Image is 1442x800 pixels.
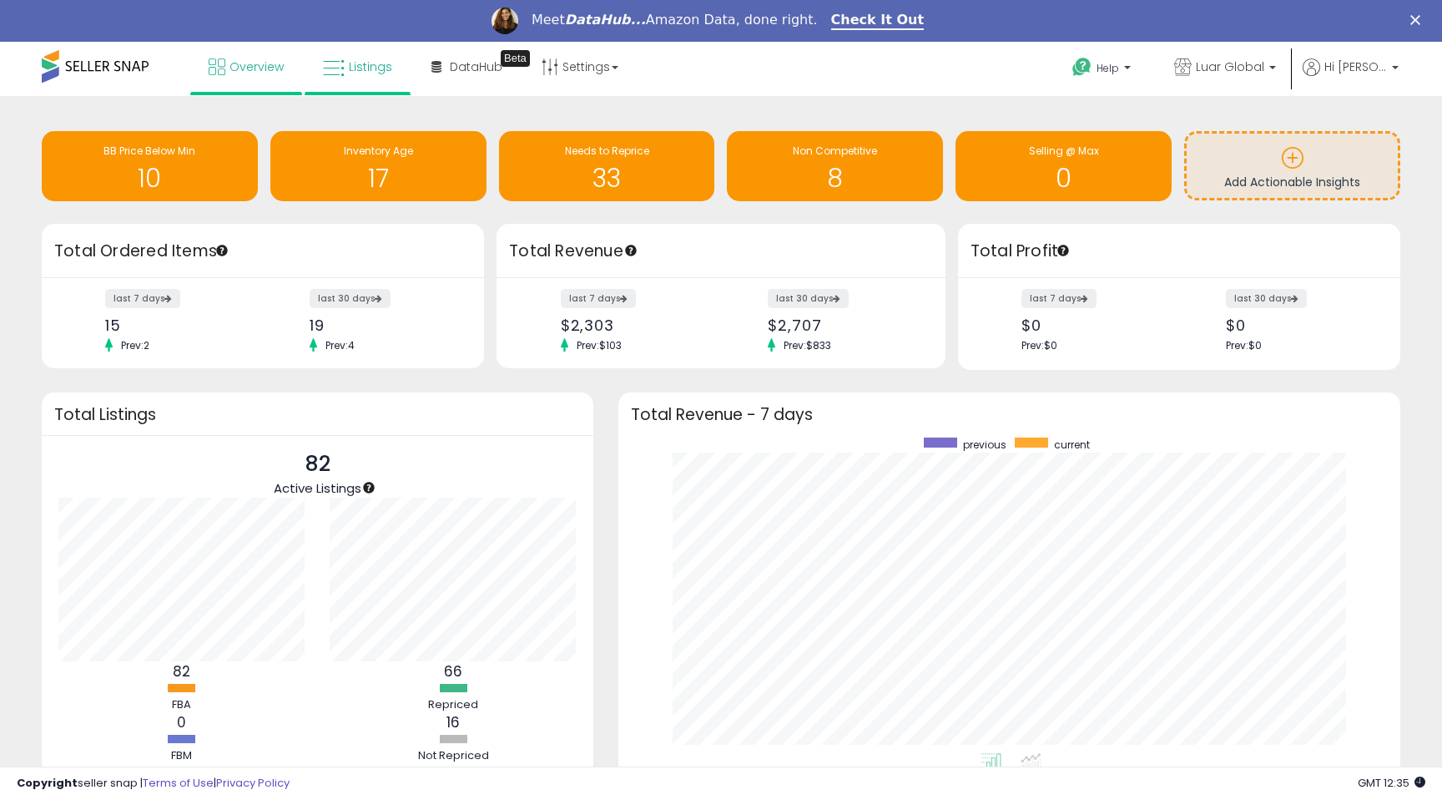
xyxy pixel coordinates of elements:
a: Terms of Use [143,775,214,791]
div: $0 [1226,316,1371,334]
h1: 8 [735,165,935,192]
span: DataHub [450,58,502,75]
h1: 0 [964,165,1163,192]
span: 2025-09-17 12:35 GMT [1358,775,1425,791]
span: Overview [229,58,284,75]
div: Not Repriced [403,748,503,764]
h1: 10 [50,165,250,192]
b: 16 [446,712,460,732]
div: Tooltip anchor [1056,243,1071,258]
i: Get Help [1071,57,1092,78]
span: Needs to Reprice [565,144,649,158]
span: Prev: 4 [317,338,363,352]
h3: Total Listings [54,408,581,421]
div: FBA [132,697,232,713]
span: Non Competitive [793,144,877,158]
span: current [1054,438,1090,452]
h3: Total Profit [971,240,1388,263]
div: Close [1410,15,1427,25]
a: Privacy Policy [216,775,290,791]
h1: 17 [279,165,478,192]
span: previous [963,438,1006,452]
a: Needs to Reprice 33 [499,131,715,201]
div: Repriced [403,697,503,713]
a: DataHub [419,42,515,92]
div: $2,303 [561,316,708,334]
span: Active Listings [274,479,361,497]
span: Prev: 2 [113,338,158,352]
a: Selling @ Max 0 [955,131,1172,201]
span: BB Price Below Min [103,144,195,158]
div: 19 [310,316,455,334]
a: Non Competitive 8 [727,131,943,201]
b: 66 [444,661,462,681]
span: Inventory Age [344,144,413,158]
div: 15 [105,316,250,334]
label: last 30 days [310,289,391,308]
div: Tooltip anchor [623,243,638,258]
a: Hi [PERSON_NAME] [1303,58,1399,96]
a: Overview [196,42,296,92]
div: FBM [132,748,232,764]
span: Prev: $103 [568,338,630,352]
b: 82 [173,661,190,681]
h3: Total Revenue - 7 days [631,408,1388,421]
h1: 33 [507,165,707,192]
div: $2,707 [768,316,915,334]
label: last 7 days [561,289,636,308]
span: Selling @ Max [1029,144,1099,158]
span: Prev: $833 [775,338,839,352]
img: Profile image for Georgie [492,8,518,34]
label: last 30 days [768,289,849,308]
a: Check It Out [831,12,925,30]
i: DataHub... [565,12,646,28]
div: $0 [1021,316,1167,334]
div: Meet Amazon Data, done right. [532,12,818,28]
a: Add Actionable Insights [1187,134,1398,198]
label: last 7 days [1021,289,1097,308]
div: Tooltip anchor [214,243,229,258]
div: Tooltip anchor [501,50,530,67]
h3: Total Ordered Items [54,240,471,263]
a: Settings [529,42,631,92]
h3: Total Revenue [509,240,933,263]
strong: Copyright [17,775,78,791]
span: Hi [PERSON_NAME] [1324,58,1387,75]
label: last 7 days [105,289,180,308]
p: 82 [274,448,361,480]
span: Add Actionable Insights [1224,174,1360,190]
a: Inventory Age 17 [270,131,487,201]
span: Prev: $0 [1021,338,1057,352]
b: 0 [177,712,186,732]
div: seller snap | | [17,776,290,792]
a: Help [1059,44,1147,96]
span: Help [1097,61,1119,75]
a: Listings [310,42,405,92]
label: last 30 days [1226,289,1307,308]
a: BB Price Below Min 10 [42,131,258,201]
span: Luar Global [1196,58,1264,75]
div: Tooltip anchor [361,480,376,495]
a: Luar Global [1162,42,1288,96]
span: Prev: $0 [1226,338,1262,352]
span: Listings [349,58,392,75]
